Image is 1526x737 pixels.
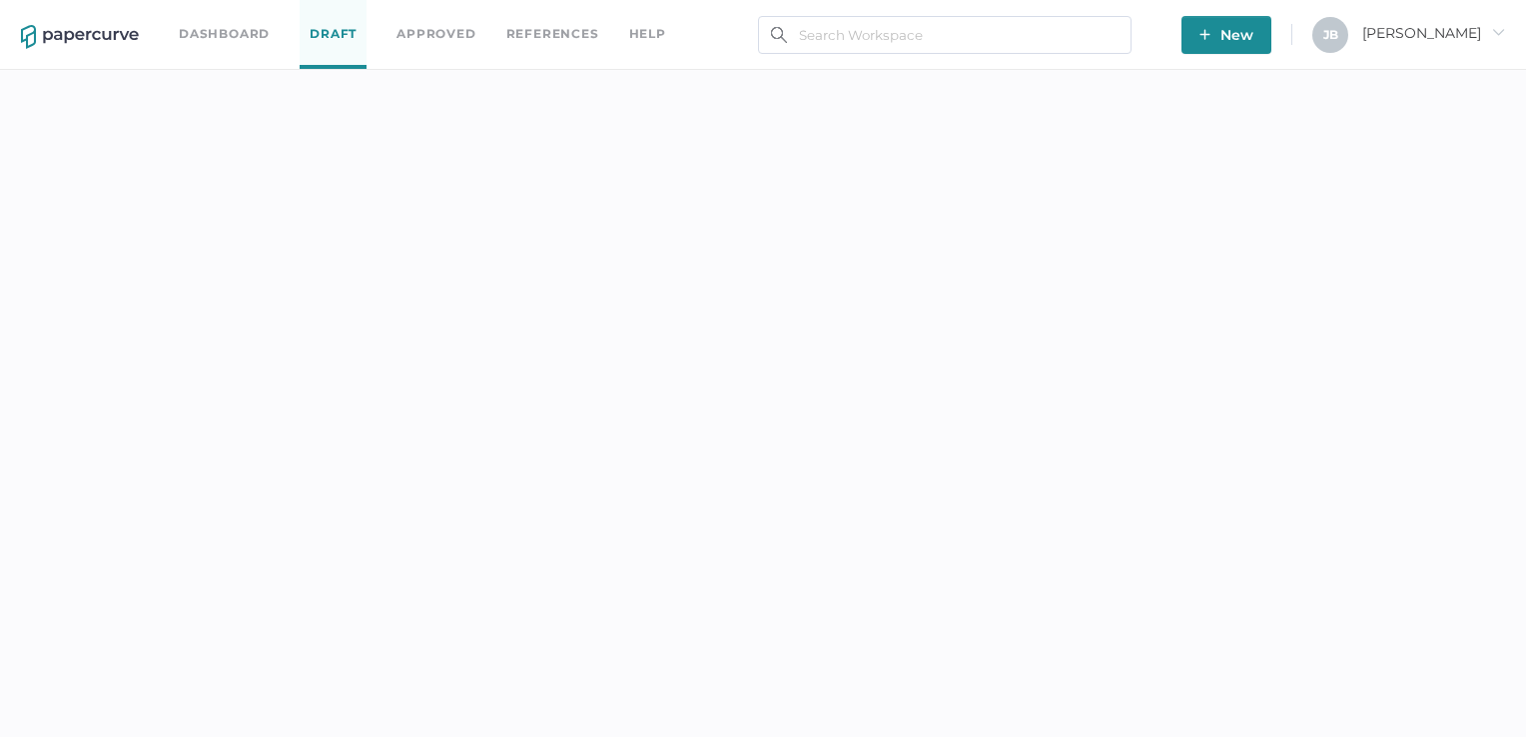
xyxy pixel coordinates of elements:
span: New [1199,16,1253,54]
img: plus-white.e19ec114.svg [1199,29,1210,40]
a: Approved [396,23,475,45]
span: J B [1323,27,1338,42]
button: New [1181,16,1271,54]
a: References [506,23,599,45]
i: arrow_right [1491,25,1505,39]
div: help [629,23,666,45]
span: [PERSON_NAME] [1362,24,1505,42]
img: search.bf03fe8b.svg [771,27,787,43]
img: papercurve-logo-colour.7244d18c.svg [21,25,139,49]
a: Dashboard [179,23,270,45]
input: Search Workspace [758,16,1132,54]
